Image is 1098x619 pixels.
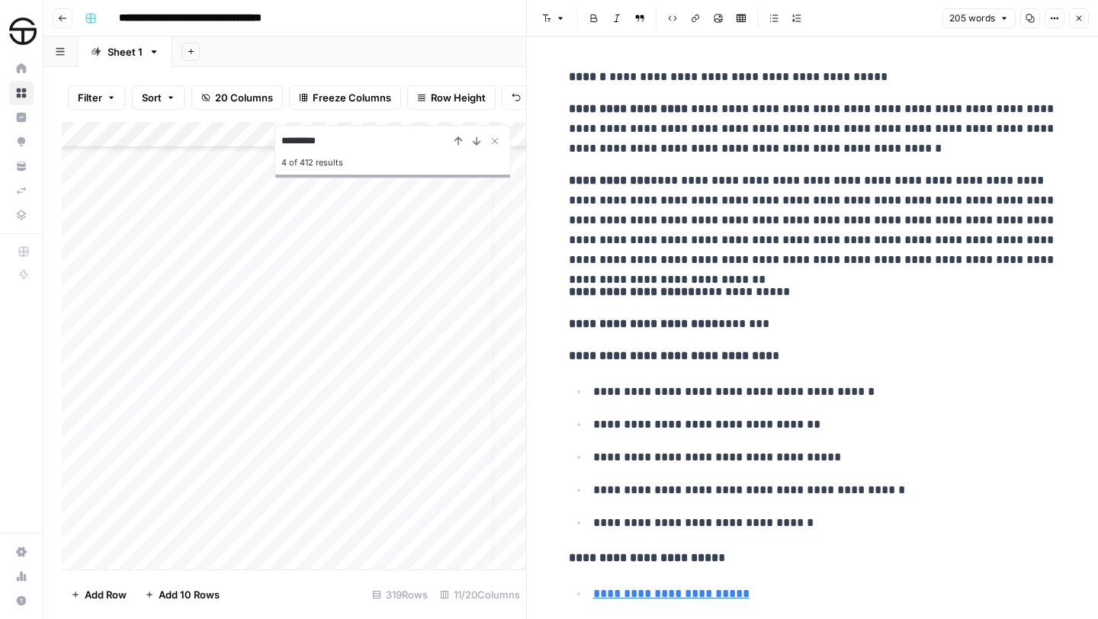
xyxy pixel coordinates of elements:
[136,582,229,607] button: Add 10 Rows
[9,105,34,130] a: Insights
[9,564,34,589] a: Usage
[159,587,220,602] span: Add 10 Rows
[9,589,34,613] button: Help + Support
[434,582,526,607] div: 11/20 Columns
[281,153,504,172] div: 4 of 412 results
[9,203,34,227] a: Data Library
[449,132,467,150] button: Previous Result
[215,90,273,105] span: 20 Columns
[78,37,172,67] a: Sheet 1
[132,85,185,110] button: Sort
[486,132,504,150] button: Close Search
[942,8,1016,28] button: 205 words
[62,582,136,607] button: Add Row
[142,90,162,105] span: Sort
[407,85,496,110] button: Row Height
[9,130,34,154] a: Opportunities
[313,90,391,105] span: Freeze Columns
[366,582,434,607] div: 319 Rows
[9,540,34,564] a: Settings
[9,81,34,105] a: Browse
[78,90,102,105] span: Filter
[9,18,37,45] img: SimpleTire Logo
[85,587,127,602] span: Add Row
[191,85,283,110] button: 20 Columns
[502,85,561,110] button: Undo
[9,56,34,81] a: Home
[467,132,486,150] button: Next Result
[949,11,995,25] span: 205 words
[9,178,34,203] a: Syncs
[289,85,401,110] button: Freeze Columns
[9,154,34,178] a: Your Data
[108,44,143,59] div: Sheet 1
[9,12,34,50] button: Workspace: SimpleTire
[68,85,126,110] button: Filter
[431,90,486,105] span: Row Height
